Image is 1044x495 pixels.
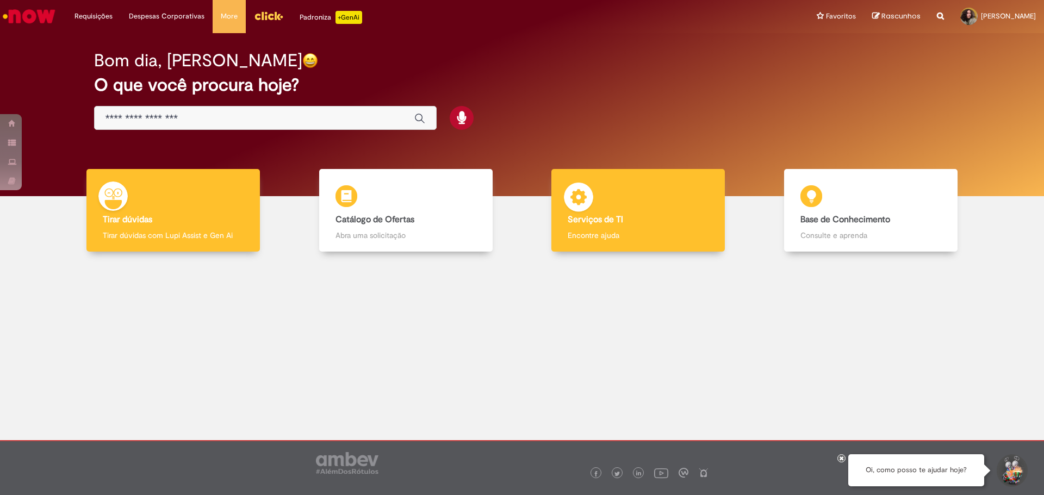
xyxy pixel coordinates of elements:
img: logo_footer_ambev_rotulo_gray.png [316,452,378,474]
span: Despesas Corporativas [129,11,204,22]
img: happy-face.png [302,53,318,68]
b: Catálogo de Ofertas [335,214,414,225]
a: Tirar dúvidas Tirar dúvidas com Lupi Assist e Gen Ai [57,169,290,252]
img: logo_footer_linkedin.png [636,471,642,477]
b: Base de Conhecimento [800,214,890,225]
img: logo_footer_naosei.png [699,468,709,478]
img: logo_footer_facebook.png [593,471,599,477]
b: Tirar dúvidas [103,214,152,225]
a: Base de Conhecimento Consulte e aprenda [755,169,987,252]
img: ServiceNow [1,5,57,27]
b: Serviços de TI [568,214,623,225]
a: Catálogo de Ofertas Abra uma solicitação [290,169,523,252]
img: click_logo_yellow_360x200.png [254,8,283,24]
p: Consulte e aprenda [800,230,941,241]
span: Requisições [74,11,113,22]
p: Abra uma solicitação [335,230,476,241]
p: Encontre ajuda [568,230,709,241]
p: +GenAi [335,11,362,24]
button: Iniciar Conversa de Suporte [995,454,1028,487]
a: Rascunhos [872,11,921,22]
img: logo_footer_youtube.png [654,466,668,480]
h2: O que você procura hoje? [94,76,950,95]
h2: Bom dia, [PERSON_NAME] [94,51,302,70]
div: Padroniza [300,11,362,24]
div: Oi, como posso te ajudar hoje? [848,454,984,486]
span: [PERSON_NAME] [981,11,1036,21]
img: logo_footer_twitter.png [614,471,620,477]
p: Tirar dúvidas com Lupi Assist e Gen Ai [103,230,244,241]
span: Favoritos [826,11,856,22]
span: Rascunhos [881,11,921,21]
img: logo_footer_workplace.png [679,468,688,478]
a: Serviços de TI Encontre ajuda [522,169,755,252]
span: More [221,11,238,22]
